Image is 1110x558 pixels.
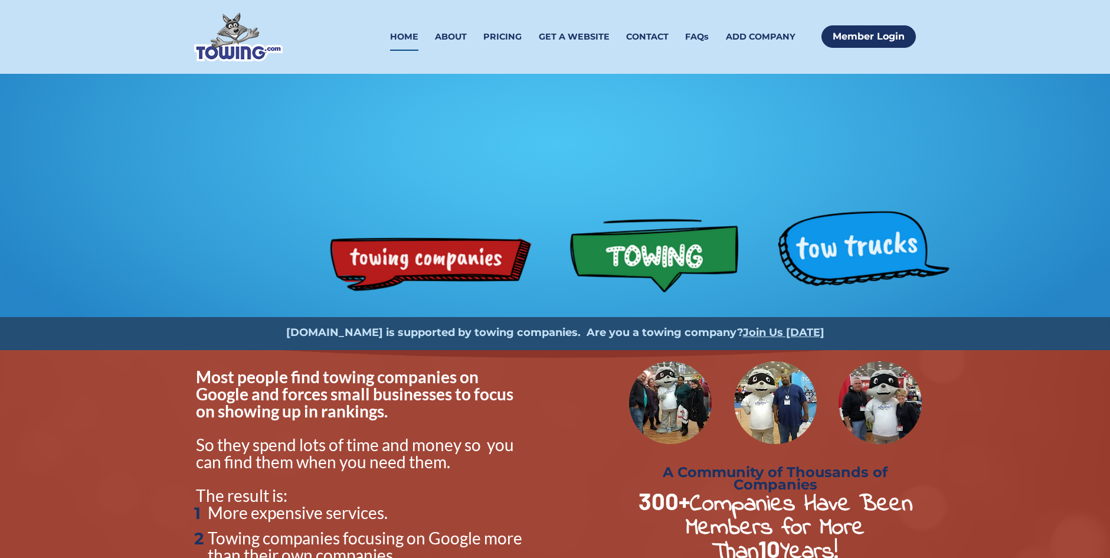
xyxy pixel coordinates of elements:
a: ABOUT [435,23,467,51]
span: More expensive services. [208,502,388,523]
span: Most people find towing companies on Google and forces small businesses to focus on showing up in... [196,367,516,421]
a: Member Login [821,25,916,48]
strong: A Community of Thousands of Companies [663,464,892,493]
a: HOME [390,23,418,51]
strong: Companies Have Been [690,487,912,522]
a: ADD COMPANY [726,23,795,51]
a: Join Us [DATE] [743,326,824,339]
span: The result is: [196,485,287,505]
a: GET A WEBSITE [539,23,610,51]
a: CONTACT [626,23,669,51]
strong: 300+ [639,487,690,515]
span: So they spend lots of time and money so you can find them when you need them. [196,435,517,472]
strong: [DOMAIN_NAME] is supported by towing companies. Are you a towing company? [286,326,743,339]
img: Towing.com Logo [194,12,283,61]
a: FAQs [685,23,709,51]
a: PRICING [483,23,522,51]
